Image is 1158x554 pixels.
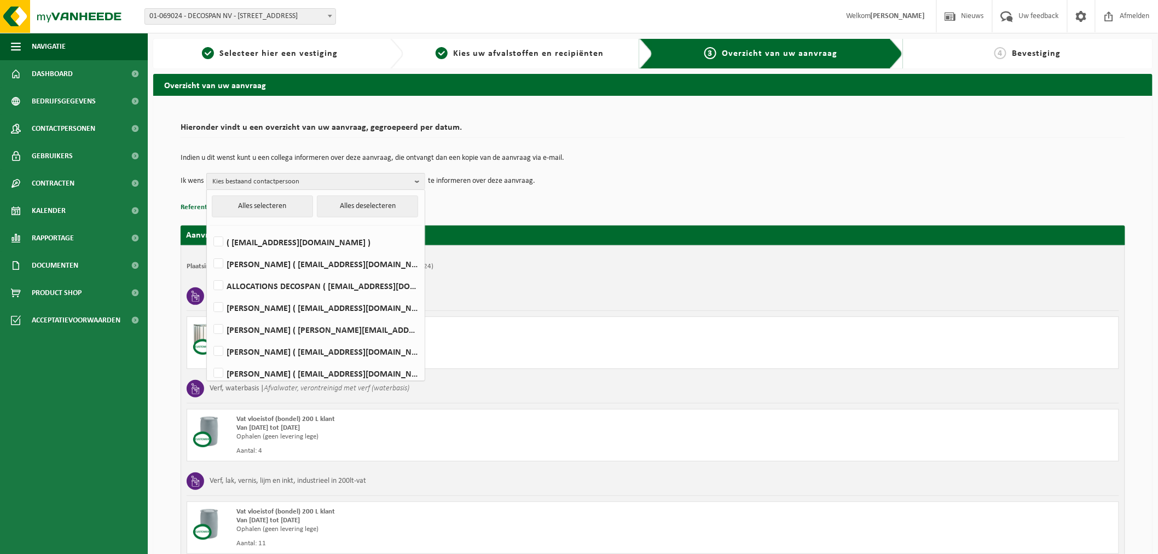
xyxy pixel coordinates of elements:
[212,195,313,217] button: Alles selecteren
[236,340,697,349] div: Ophalen (geen levering lege)
[186,231,268,240] strong: Aanvraag voor [DATE]
[236,539,697,548] div: Aantal: 11
[236,354,697,363] div: Aantal: 5
[722,49,837,58] span: Overzicht van uw aanvraag
[206,173,425,189] button: Kies bestaand contactpersoon
[193,322,225,355] img: PB-IC-CU.png
[1012,49,1061,58] span: Bevestiging
[211,256,419,272] label: [PERSON_NAME] ( [EMAIL_ADDRESS][DOMAIN_NAME] )
[212,174,410,190] span: Kies bestaand contactpersoon
[187,263,234,270] strong: Plaatsingsadres:
[32,307,120,334] span: Acceptatievoorwaarden
[32,224,74,252] span: Rapportage
[236,517,300,524] strong: Van [DATE] tot [DATE]
[211,321,419,338] label: [PERSON_NAME] ( [PERSON_NAME][EMAIL_ADDRESS][DOMAIN_NAME] )
[436,47,448,59] span: 2
[211,365,419,382] label: [PERSON_NAME] ( [EMAIL_ADDRESS][DOMAIN_NAME] )
[181,200,265,215] button: Referentie toevoegen (opt.)
[32,142,73,170] span: Gebruikers
[32,88,96,115] span: Bedrijfsgegevens
[211,299,419,316] label: [PERSON_NAME] ( [EMAIL_ADDRESS][DOMAIN_NAME] )
[153,74,1153,95] h2: Overzicht van uw aanvraag
[210,472,366,490] h3: Verf, lak, vernis, lijm en inkt, industrieel in 200lt-vat
[236,447,697,455] div: Aantal: 4
[159,47,381,60] a: 1Selecteer hier een vestiging
[181,154,1125,162] p: Indien u dit wenst kunt u een collega informeren over deze aanvraag, die ontvangt dan een kopie v...
[236,424,300,431] strong: Van [DATE] tot [DATE]
[32,115,95,142] span: Contactpersonen
[202,47,214,59] span: 1
[32,279,82,307] span: Product Shop
[32,197,66,224] span: Kalender
[32,252,78,279] span: Documenten
[219,49,338,58] span: Selecteer hier een vestiging
[193,507,225,540] img: LP-LD-00200-CU.png
[181,173,204,189] p: Ik wens
[181,123,1125,138] h2: Hieronder vindt u een overzicht van uw aanvraag, gegroepeerd per datum.
[264,384,409,393] i: Afvalwater, verontreinigd met verf (waterbasis)
[193,415,225,448] img: LP-LD-00200-CU.png
[704,47,716,59] span: 3
[317,195,418,217] button: Alles deselecteren
[994,47,1006,59] span: 4
[144,8,336,25] span: 01-069024 - DECOSPAN NV - 8930 MENEN, LAGEWEG 33
[32,170,74,197] span: Contracten
[32,60,73,88] span: Dashboard
[145,9,335,24] span: 01-069024 - DECOSPAN NV - 8930 MENEN, LAGEWEG 33
[409,47,632,60] a: 2Kies uw afvalstoffen en recipiënten
[32,33,66,60] span: Navigatie
[871,12,925,20] strong: [PERSON_NAME]
[211,343,419,360] label: [PERSON_NAME] ( [EMAIL_ADDRESS][DOMAIN_NAME] )
[236,415,335,423] span: Vat vloeistof (bondel) 200 L klant
[210,380,409,397] h3: Verf, waterbasis |
[211,234,419,250] label: ( [EMAIL_ADDRESS][DOMAIN_NAME] )
[236,525,697,534] div: Ophalen (geen levering lege)
[428,173,535,189] p: te informeren over deze aanvraag.
[236,432,697,441] div: Ophalen (geen levering lege)
[453,49,604,58] span: Kies uw afvalstoffen en recipiënten
[211,278,419,294] label: ALLOCATIONS DECOSPAN ( [EMAIL_ADDRESS][DOMAIN_NAME] )
[236,508,335,515] span: Vat vloeistof (bondel) 200 L klant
